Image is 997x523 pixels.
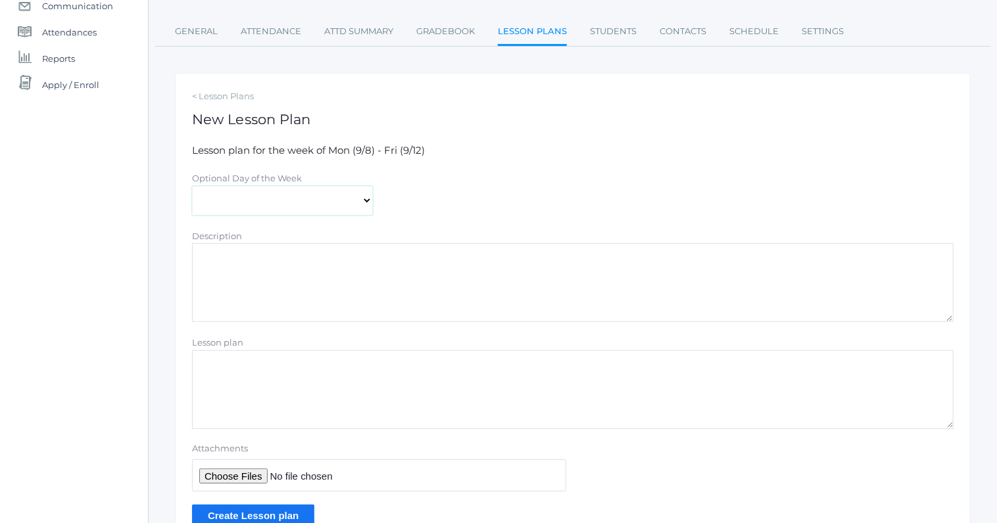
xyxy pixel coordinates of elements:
[416,18,475,45] a: Gradebook
[192,442,566,455] label: Attachments
[241,18,301,45] a: Attendance
[192,112,954,127] h1: New Lesson Plan
[498,18,567,47] a: Lesson Plans
[660,18,706,45] a: Contacts
[590,18,637,45] a: Students
[729,18,779,45] a: Schedule
[42,72,99,98] span: Apply / Enroll
[192,173,302,183] label: Optional Day of the Week
[192,231,242,241] label: Description
[192,337,243,348] label: Lesson plan
[175,18,218,45] a: General
[42,45,75,72] span: Reports
[802,18,844,45] a: Settings
[42,19,97,45] span: Attendances
[192,144,425,156] span: Lesson plan for the week of Mon (9/8) - Fri (9/12)
[324,18,393,45] a: Attd Summary
[192,90,954,103] a: < Lesson Plans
